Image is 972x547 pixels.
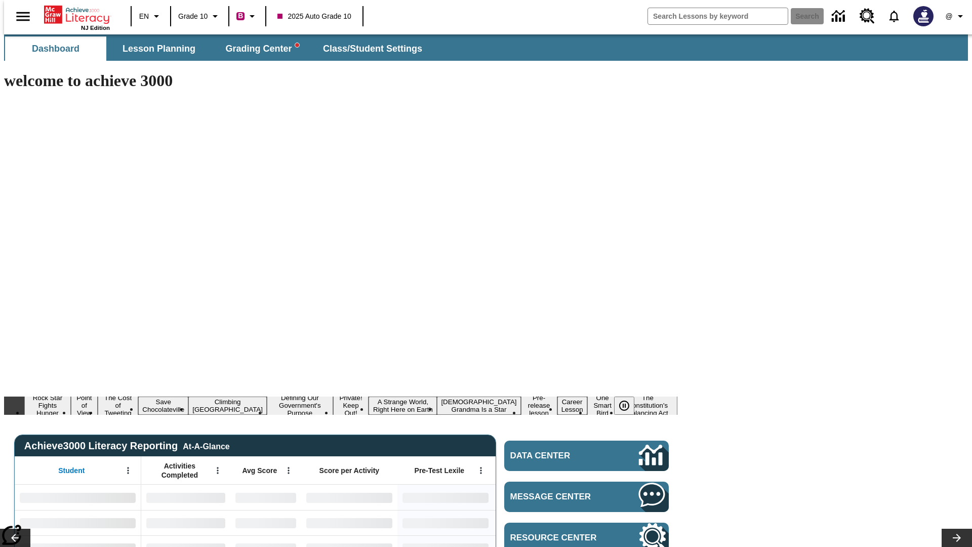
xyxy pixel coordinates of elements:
[178,11,208,22] span: Grade 10
[71,393,98,418] button: Slide 2 Point of View
[188,397,267,415] button: Slide 5 Climbing Mount Tai
[123,43,195,55] span: Lesson Planning
[238,10,243,22] span: B
[521,393,557,418] button: Slide 10 Pre-release lesson
[504,482,669,512] a: Message Center
[437,397,520,415] button: Slide 9 South Korean Grandma Is a Star
[510,533,609,543] span: Resource Center
[24,440,230,452] span: Achieve3000 Literacy Reporting
[8,2,38,31] button: Open side menu
[473,463,489,478] button: Open Menu
[504,441,669,471] a: Data Center
[146,461,213,480] span: Activities Completed
[32,43,79,55] span: Dashboard
[648,8,788,24] input: search field
[415,466,465,475] span: Pre-Test Lexile
[98,393,138,418] button: Slide 3 The Cost of Tweeting
[510,492,609,502] span: Message Center
[315,36,430,61] button: Class/Student Settings
[4,34,968,61] div: SubNavbar
[913,6,934,26] img: Avatar
[44,4,110,31] div: Home
[4,71,677,90] h1: welcome to achieve 3000
[120,463,136,478] button: Open Menu
[614,397,634,415] button: Pause
[4,36,431,61] div: SubNavbar
[174,7,225,25] button: Grade: Grade 10, Select a grade
[369,397,437,415] button: Slide 8 A Strange World, Right Here on Earth
[58,466,85,475] span: Student
[242,466,277,475] span: Avg Score
[614,397,644,415] div: Pause
[618,393,677,418] button: Slide 13 The Constitution's Balancing Act
[212,36,313,61] button: Grading Center
[24,393,71,418] button: Slide 1 Rock Star Fights Hunger
[557,397,587,415] button: Slide 11 Career Lesson
[333,393,369,418] button: Slide 7 Private! Keep Out!
[183,440,229,451] div: At-A-Glance
[81,25,110,31] span: NJ Edition
[907,3,940,29] button: Select a new avatar
[230,510,301,535] div: No Data,
[854,3,881,30] a: Resource Center, Will open in new tab
[510,451,605,461] span: Data Center
[319,466,380,475] span: Score per Activity
[940,7,972,25] button: Profile/Settings
[5,36,106,61] button: Dashboard
[108,36,210,61] button: Lesson Planning
[139,11,149,22] span: EN
[135,7,167,25] button: Language: EN, Select a language
[881,3,907,29] a: Notifications
[942,529,972,547] button: Lesson carousel, Next
[277,11,351,22] span: 2025 Auto Grade 10
[323,43,422,55] span: Class/Student Settings
[141,510,230,535] div: No Data,
[138,397,188,415] button: Slide 4 Save Chocolateville
[44,5,110,25] a: Home
[281,463,296,478] button: Open Menu
[945,11,952,22] span: @
[295,43,299,47] svg: writing assistant alert
[141,485,230,510] div: No Data,
[826,3,854,30] a: Data Center
[587,393,618,418] button: Slide 12 One Smart Bird
[225,43,299,55] span: Grading Center
[267,393,333,418] button: Slide 6 Defining Our Government's Purpose
[210,463,225,478] button: Open Menu
[230,485,301,510] div: No Data,
[232,7,262,25] button: Boost Class color is violet red. Change class color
